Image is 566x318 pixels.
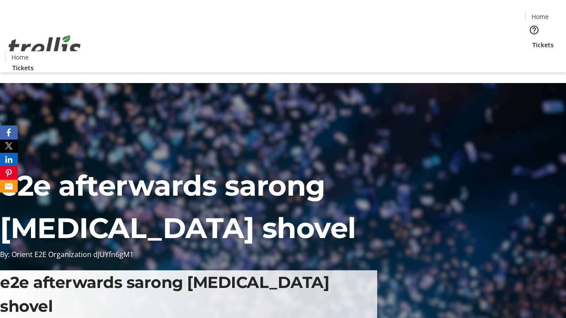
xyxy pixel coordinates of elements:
[5,63,41,72] a: Tickets
[11,53,29,62] span: Home
[532,40,554,49] span: Tickets
[525,49,543,67] button: Cart
[5,25,84,69] img: Orient E2E Organization dJUYfn6gM1's Logo
[525,21,543,39] button: Help
[526,12,554,21] a: Home
[525,40,561,49] a: Tickets
[532,12,549,21] span: Home
[12,63,34,72] span: Tickets
[6,53,34,62] a: Home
